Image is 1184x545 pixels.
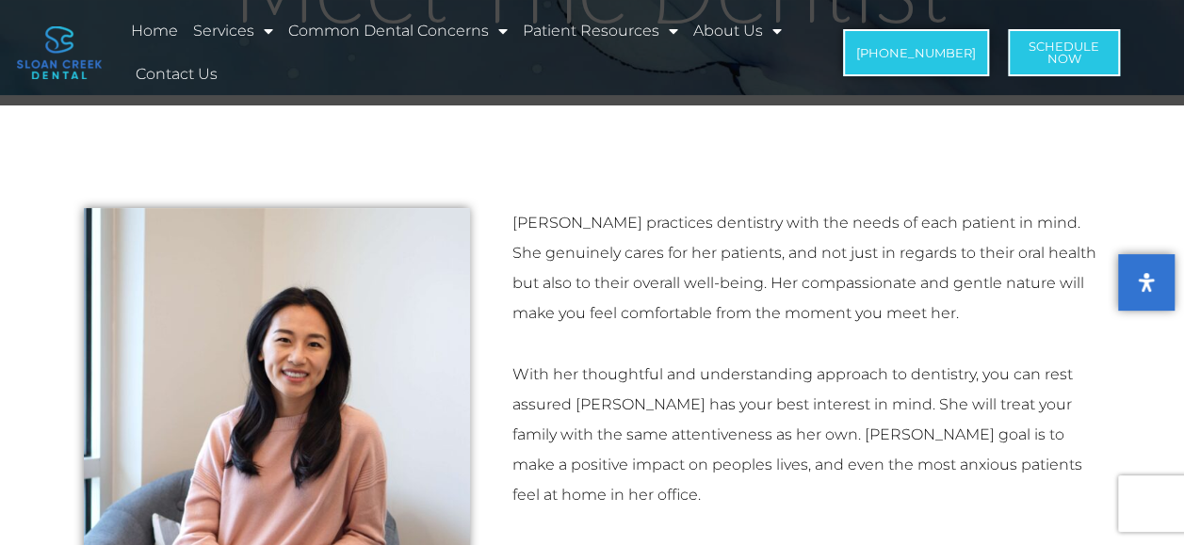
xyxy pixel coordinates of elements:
a: Home [128,9,181,53]
a: Contact Us [133,53,220,96]
p: With her thoughtful and understanding approach to dentistry, you can rest assured [PERSON_NAME] h... [512,360,1101,510]
a: [PHONE_NUMBER] [843,29,989,76]
a: About Us [690,9,785,53]
img: logo [17,26,102,79]
a: Services [190,9,276,53]
button: Open Accessibility Panel [1118,254,1175,311]
a: ScheduleNow [1008,29,1120,76]
a: Patient Resources [520,9,681,53]
a: Common Dental Concerns [285,9,511,53]
p: [PERSON_NAME] practices dentistry with the needs of each patient in mind. She genuinely cares for... [512,208,1101,329]
span: Schedule Now [1029,40,1099,65]
nav: Menu [128,9,812,96]
span: [PHONE_NUMBER] [856,47,976,59]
